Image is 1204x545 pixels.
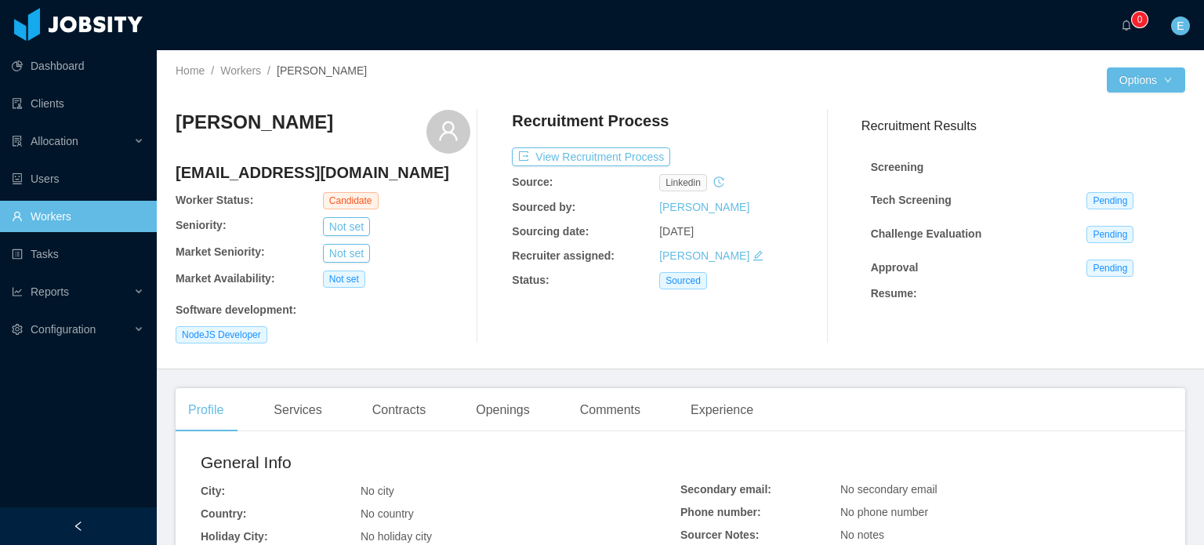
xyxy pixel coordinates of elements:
[871,161,924,173] strong: Screening
[1132,12,1148,27] sup: 0
[680,529,759,541] b: Sourcer Notes:
[12,201,144,232] a: icon: userWorkers
[512,225,589,238] b: Sourcing date:
[12,238,144,270] a: icon: profileTasks
[512,147,670,166] button: icon: exportView Recruitment Process
[176,245,265,258] b: Market Seniority:
[201,507,246,520] b: Country:
[31,135,78,147] span: Allocation
[12,50,144,82] a: icon: pie-chartDashboard
[176,388,236,432] div: Profile
[323,244,370,263] button: Not set
[323,271,365,288] span: Not set
[512,274,549,286] b: Status:
[871,287,917,300] strong: Resume :
[176,64,205,77] a: Home
[840,529,884,541] span: No notes
[12,88,144,119] a: icon: auditClients
[871,194,952,206] strong: Tech Screening
[12,136,23,147] i: icon: solution
[267,64,270,77] span: /
[512,249,615,262] b: Recruiter assigned:
[1177,16,1184,35] span: E
[176,110,333,135] h3: [PERSON_NAME]
[261,388,334,432] div: Services
[871,261,919,274] strong: Approval
[201,530,268,543] b: Holiday City:
[680,483,771,496] b: Secondary email:
[1107,67,1185,93] button: Optionsicon: down
[680,506,761,518] b: Phone number:
[568,388,653,432] div: Comments
[1086,192,1133,209] span: Pending
[713,176,724,187] i: icon: history
[512,176,553,188] b: Source:
[1121,20,1132,31] i: icon: bell
[659,201,749,213] a: [PERSON_NAME]
[323,217,370,236] button: Not set
[1086,260,1133,277] span: Pending
[1086,226,1133,243] span: Pending
[861,116,1185,136] h3: Recruitment Results
[659,249,749,262] a: [PERSON_NAME]
[361,530,432,543] span: No holiday city
[31,323,96,336] span: Configuration
[176,326,267,343] span: NodeJS Developer
[512,151,670,163] a: icon: exportView Recruitment Process
[176,219,227,231] b: Seniority:
[176,162,470,183] h4: [EMAIL_ADDRESS][DOMAIN_NAME]
[220,64,261,77] a: Workers
[678,388,766,432] div: Experience
[361,507,414,520] span: No country
[176,272,275,285] b: Market Availability:
[12,324,23,335] i: icon: setting
[840,506,928,518] span: No phone number
[12,286,23,297] i: icon: line-chart
[840,483,937,496] span: No secondary email
[323,192,379,209] span: Candidate
[176,303,296,316] b: Software development :
[201,485,225,497] b: City:
[176,194,253,206] b: Worker Status:
[361,485,394,497] span: No city
[12,163,144,194] a: icon: robotUsers
[512,201,575,213] b: Sourced by:
[752,250,763,261] i: icon: edit
[659,174,707,191] span: linkedin
[437,120,459,142] i: icon: user
[512,110,669,132] h4: Recruitment Process
[659,272,707,289] span: Sourced
[31,285,69,298] span: Reports
[201,450,680,475] h2: General Info
[659,225,694,238] span: [DATE]
[871,227,982,240] strong: Challenge Evaluation
[360,388,438,432] div: Contracts
[463,388,542,432] div: Openings
[277,64,367,77] span: [PERSON_NAME]
[211,64,214,77] span: /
